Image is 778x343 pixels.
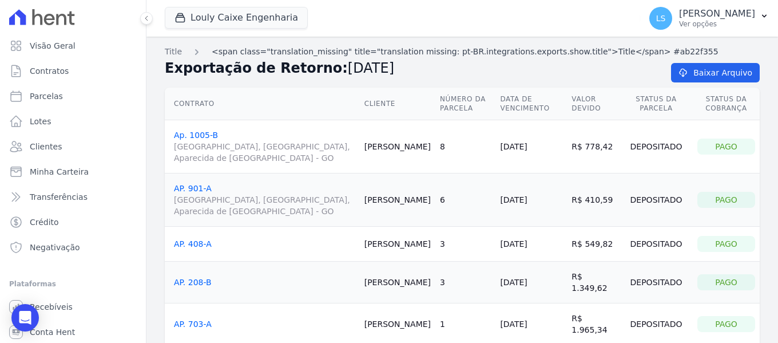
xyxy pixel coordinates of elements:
[360,120,435,174] td: [PERSON_NAME]
[435,174,495,227] td: 6
[5,236,141,259] a: Negativação
[30,40,76,52] span: Visão Geral
[165,7,308,29] button: Louly Caixe Engenharia
[495,120,567,174] td: [DATE]
[693,88,760,120] th: Status da Cobrança
[5,295,141,318] a: Recebíveis
[174,131,355,164] a: Ap. 1005-B[GEOGRAPHIC_DATA], [GEOGRAPHIC_DATA], Aparecida de [GEOGRAPHIC_DATA] - GO
[165,47,182,56] span: translation missing: pt-BR.integrations.exports.index.title
[174,239,212,249] a: AP. 408-A
[679,19,755,29] p: Ver opções
[5,135,141,158] a: Clientes
[165,46,182,58] a: Title
[567,120,620,174] td: R$ 778,42
[435,262,495,303] td: 3
[5,186,141,208] a: Transferências
[679,8,755,19] p: [PERSON_NAME]
[165,58,653,78] h2: Exportação de Retorno:
[165,46,760,58] nav: Breadcrumb
[495,88,567,120] th: Data de Vencimento
[5,110,141,133] a: Lotes
[30,166,89,178] span: Minha Carteira
[30,216,59,228] span: Crédito
[567,88,620,120] th: Valor devido
[640,2,778,34] button: LS [PERSON_NAME] Ver opções
[567,174,620,227] td: R$ 410,59
[174,141,355,164] span: [GEOGRAPHIC_DATA], [GEOGRAPHIC_DATA], Aparecida de [GEOGRAPHIC_DATA] - GO
[624,236,688,252] div: Depositado
[5,85,141,108] a: Parcelas
[624,274,688,290] div: Depositado
[30,141,62,152] span: Clientes
[360,262,435,303] td: [PERSON_NAME]
[174,320,212,329] a: AP. 703-A
[30,90,63,102] span: Parcelas
[697,139,755,155] div: Pago
[624,316,688,332] div: Depositado
[697,192,755,208] div: Pago
[5,160,141,183] a: Minha Carteira
[435,120,495,174] td: 8
[435,227,495,262] td: 3
[30,191,88,203] span: Transferências
[360,174,435,227] td: [PERSON_NAME]
[5,34,141,57] a: Visão Geral
[495,174,567,227] td: [DATE]
[620,88,693,120] th: Status da Parcela
[30,116,51,127] span: Lotes
[697,274,755,290] div: Pago
[30,301,73,313] span: Recebíveis
[348,60,394,76] span: [DATE]
[174,278,212,287] a: AP. 208-B
[656,14,666,22] span: LS
[212,46,719,58] a: <span class="translation_missing" title="translation missing: pt-BR.integrations.exports.show.tit...
[9,277,137,291] div: Plataformas
[697,316,755,332] div: Pago
[30,326,75,338] span: Conta Hent
[174,194,355,217] span: [GEOGRAPHIC_DATA], [GEOGRAPHIC_DATA], Aparecida de [GEOGRAPHIC_DATA] - GO
[567,262,620,303] td: R$ 1.349,62
[671,63,760,82] a: Baixar Arquivo
[360,227,435,262] td: [PERSON_NAME]
[11,304,39,332] div: Open Intercom Messenger
[5,60,141,82] a: Contratos
[624,192,688,208] div: Depositado
[5,211,141,234] a: Crédito
[435,88,495,120] th: Número da Parcela
[567,227,620,262] td: R$ 549,82
[30,242,80,253] span: Negativação
[624,139,688,155] div: Depositado
[30,65,69,77] span: Contratos
[495,262,567,303] td: [DATE]
[165,88,360,120] th: Contrato
[174,184,355,217] a: AP. 901-A[GEOGRAPHIC_DATA], [GEOGRAPHIC_DATA], Aparecida de [GEOGRAPHIC_DATA] - GO
[697,236,755,252] div: Pago
[360,88,435,120] th: Cliente
[495,227,567,262] td: [DATE]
